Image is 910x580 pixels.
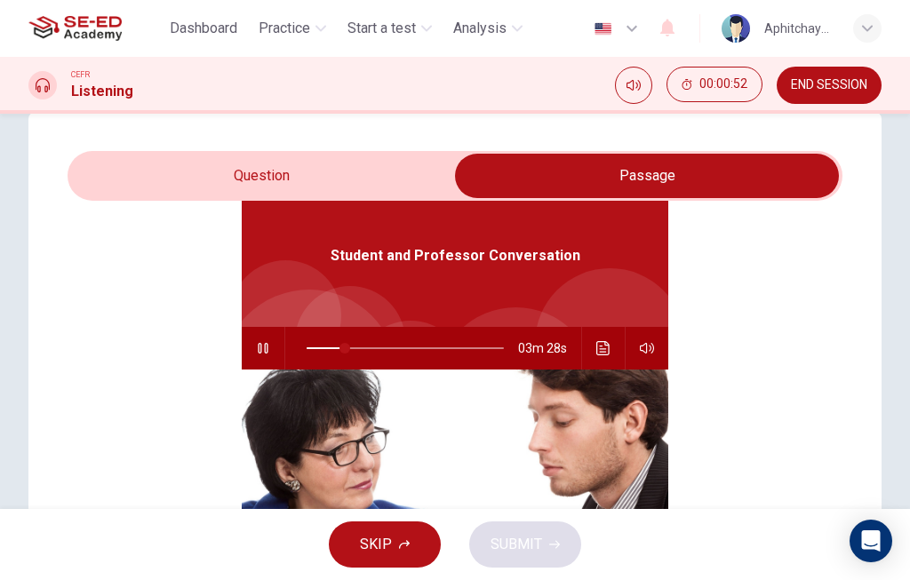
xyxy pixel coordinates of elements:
span: 00:00:52 [699,77,747,91]
span: 03m 28s [518,327,581,369]
div: Mute [615,67,652,104]
span: Analysis [453,18,507,39]
button: SKIP [329,521,441,568]
span: CEFR [71,68,90,81]
img: SE-ED Academy logo [28,11,122,46]
img: Profile picture [722,14,750,43]
button: Dashboard [163,12,244,44]
span: Practice [259,18,310,39]
span: Dashboard [170,18,237,39]
span: Student and Professor Conversation [331,245,580,266]
button: Practice [251,12,333,44]
button: 00:00:52 [667,67,762,102]
button: Analysis [446,12,530,44]
button: Click to see the audio transcription [589,327,618,369]
span: SKIP [360,532,392,557]
a: SE-ED Academy logo [28,11,163,46]
div: Open Intercom Messenger [850,520,892,562]
span: END SESSION [791,78,867,92]
div: Aphitchaya Monthalob [764,18,832,39]
div: Hide [667,67,762,104]
button: Start a test [340,12,439,44]
span: Start a test [347,18,416,39]
h1: Listening [71,81,133,102]
img: en [592,22,614,36]
button: END SESSION [777,67,882,104]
